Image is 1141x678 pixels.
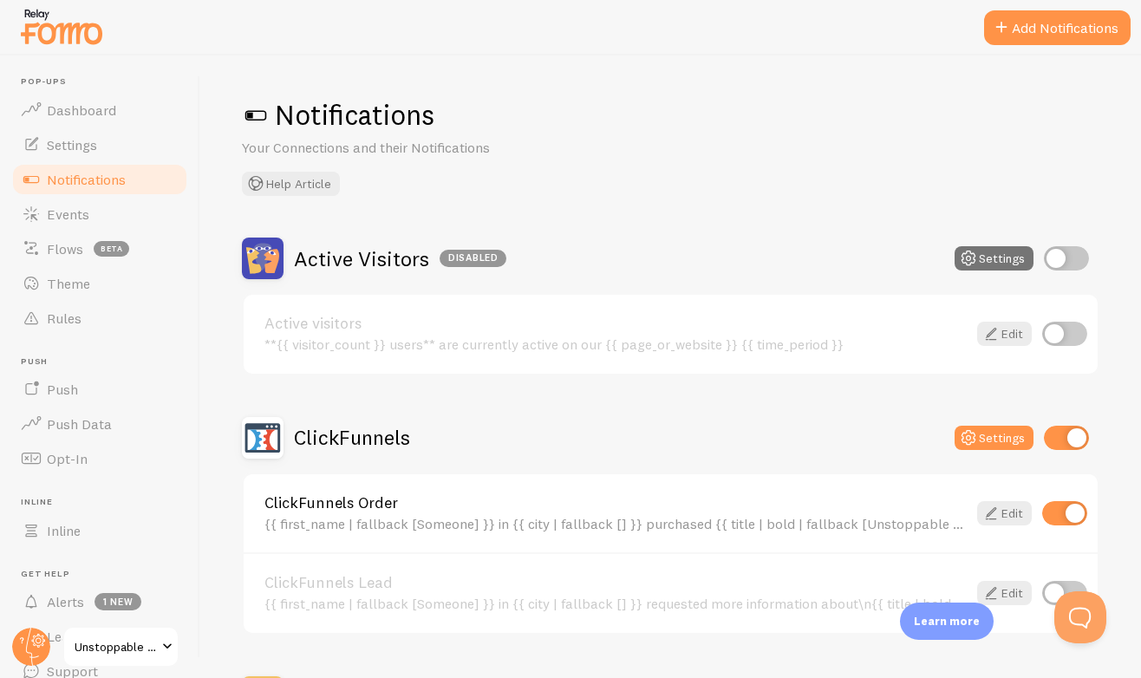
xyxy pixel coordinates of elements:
[21,497,189,508] span: Inline
[242,138,658,158] p: Your Connections and their Notifications
[75,636,157,657] span: Unstoppable Woman Summit
[47,522,81,539] span: Inline
[47,628,82,645] span: Learn
[94,241,129,257] span: beta
[264,575,967,590] a: ClickFunnels Lead
[10,197,189,231] a: Events
[955,246,1033,271] button: Settings
[242,172,340,196] button: Help Article
[955,426,1033,450] button: Settings
[10,301,189,336] a: Rules
[264,516,967,531] div: {{ first_name | fallback [Someone] }} in {{ city | fallback [] }} purchased {{ title | bold | fal...
[47,205,89,223] span: Events
[440,250,506,267] div: Disabled
[10,93,189,127] a: Dashboard
[10,584,189,619] a: Alerts 1 new
[47,136,97,153] span: Settings
[10,372,189,407] a: Push
[21,356,189,368] span: Push
[242,97,1099,133] h1: Notifications
[47,171,126,188] span: Notifications
[47,240,83,258] span: Flows
[294,245,506,272] h2: Active Visitors
[900,603,994,640] div: Learn more
[242,417,284,459] img: ClickFunnels
[21,76,189,88] span: Pop-ups
[95,593,141,610] span: 1 new
[977,581,1032,605] a: Edit
[47,593,84,610] span: Alerts
[242,238,284,279] img: Active Visitors
[264,316,967,331] a: Active visitors
[10,619,189,654] a: Learn
[47,310,81,327] span: Rules
[1054,591,1106,643] iframe: Help Scout Beacon - Open
[47,415,112,433] span: Push Data
[264,596,967,611] div: {{ first_name | fallback [Someone] }} in {{ city | fallback [] }} requested more information abou...
[294,424,410,451] h2: ClickFunnels
[264,495,967,511] a: ClickFunnels Order
[10,231,189,266] a: Flows beta
[47,275,90,292] span: Theme
[10,513,189,548] a: Inline
[914,613,980,629] p: Learn more
[264,336,967,352] div: **{{ visitor_count }} users** are currently active on our {{ page_or_website }} {{ time_period }}
[21,569,189,580] span: Get Help
[62,626,179,668] a: Unstoppable Woman Summit
[977,322,1032,346] a: Edit
[10,127,189,162] a: Settings
[47,381,78,398] span: Push
[18,4,105,49] img: fomo-relay-logo-orange.svg
[10,162,189,197] a: Notifications
[10,266,189,301] a: Theme
[47,101,116,119] span: Dashboard
[10,441,189,476] a: Opt-In
[47,450,88,467] span: Opt-In
[977,501,1032,525] a: Edit
[10,407,189,441] a: Push Data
